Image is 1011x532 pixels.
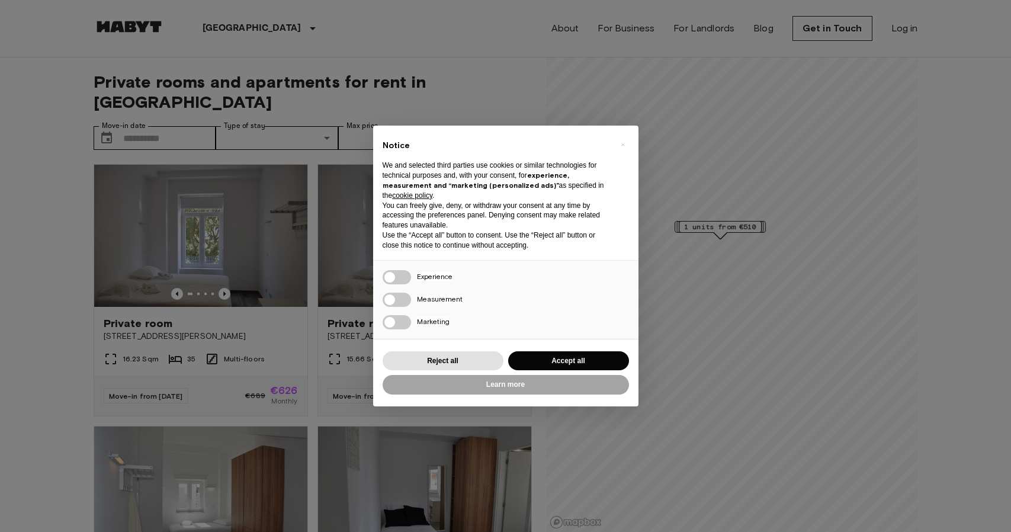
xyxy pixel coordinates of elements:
strong: experience, measurement and “marketing (personalized ads)” [383,171,569,190]
button: Accept all [508,351,629,371]
span: × [621,137,625,152]
p: Use the “Accept all” button to consent. Use the “Reject all” button or close this notice to conti... [383,230,610,251]
p: We and selected third parties use cookies or similar technologies for technical purposes and, wit... [383,161,610,200]
span: Measurement [417,294,463,303]
span: Experience [417,272,452,281]
button: Close this notice [614,135,633,154]
span: Marketing [417,317,450,326]
p: You can freely give, deny, or withdraw your consent at any time by accessing the preferences pane... [383,201,610,230]
a: cookie policy [392,191,432,200]
button: Learn more [383,375,629,395]
h2: Notice [383,140,610,152]
button: Reject all [383,351,503,371]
